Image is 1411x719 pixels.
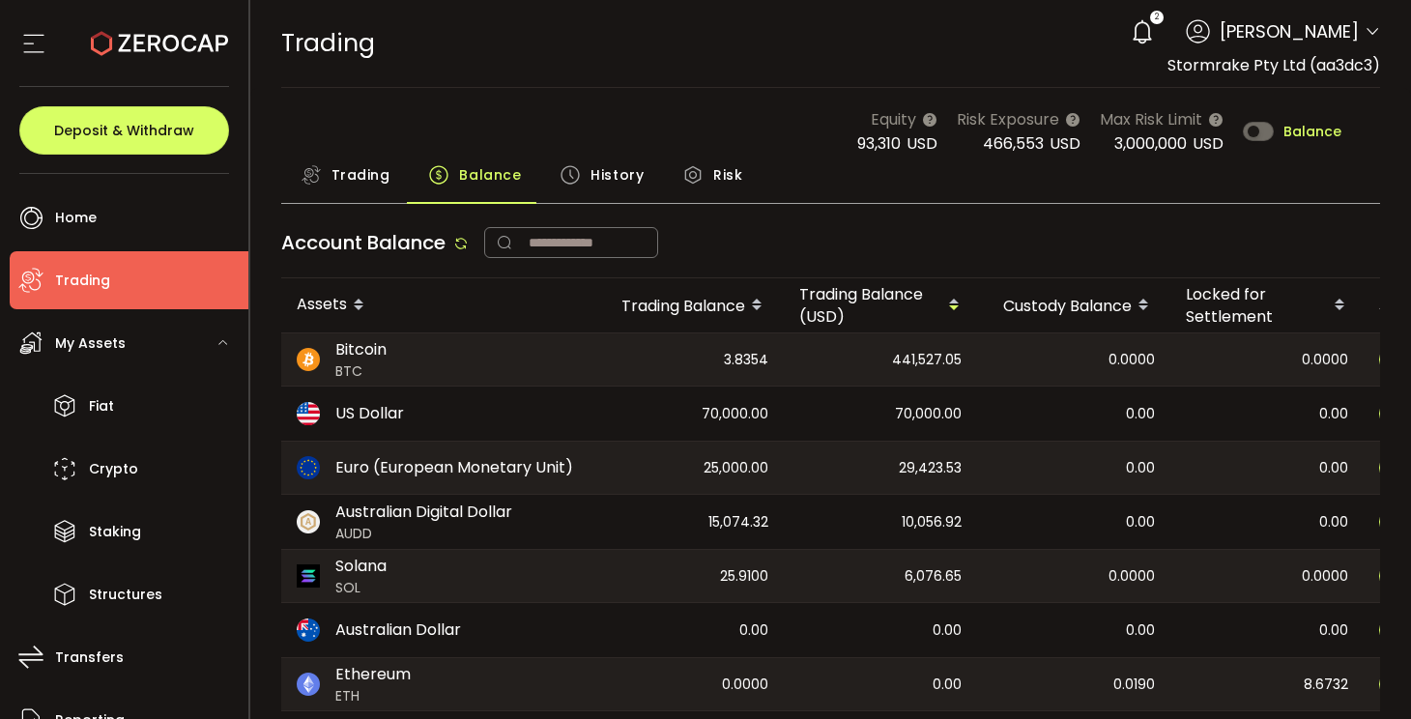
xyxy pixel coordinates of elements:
[590,289,784,322] div: Trading Balance
[895,403,962,425] span: 70,000.00
[19,106,229,155] button: Deposit & Withdraw
[297,402,320,425] img: usd_portfolio.svg
[1314,626,1411,719] iframe: Chat Widget
[297,673,320,696] img: eth_portfolio.svg
[899,457,962,479] span: 29,423.53
[1126,619,1155,642] span: 0.00
[1155,11,1159,24] span: 2
[724,349,768,371] span: 3.8354
[331,156,390,194] span: Trading
[55,330,126,358] span: My Assets
[1126,511,1155,533] span: 0.00
[297,348,320,371] img: btc_portfolio.svg
[1193,132,1224,155] span: USD
[89,581,162,609] span: Structures
[89,455,138,483] span: Crypto
[1220,18,1359,44] span: [PERSON_NAME]
[590,156,644,194] span: History
[335,686,411,706] span: ETH
[784,283,977,328] div: Trading Balance (USD)
[957,107,1059,131] span: Risk Exposure
[1283,125,1341,138] span: Balance
[335,361,387,382] span: BTC
[1113,674,1155,696] span: 0.0190
[1319,511,1348,533] span: 0.00
[54,124,194,137] span: Deposit & Withdraw
[297,618,320,642] img: aud_portfolio.svg
[977,289,1170,322] div: Custody Balance
[55,204,97,232] span: Home
[702,403,768,425] span: 70,000.00
[871,107,916,131] span: Equity
[722,674,768,696] span: 0.0000
[1126,403,1155,425] span: 0.00
[1302,565,1348,588] span: 0.0000
[983,132,1044,155] span: 466,553
[708,511,768,533] span: 15,074.32
[720,565,768,588] span: 25.9100
[335,456,573,479] span: Euro (European Monetary Unit)
[281,229,446,256] span: Account Balance
[335,338,387,361] span: Bitcoin
[281,289,590,322] div: Assets
[55,644,124,672] span: Transfers
[1167,54,1380,76] span: Stormrake Pty Ltd (aa3dc3)
[713,156,742,194] span: Risk
[1319,457,1348,479] span: 0.00
[857,132,901,155] span: 93,310
[281,26,375,60] span: Trading
[1302,349,1348,371] span: 0.0000
[905,565,962,588] span: 6,076.65
[335,402,404,425] span: US Dollar
[335,524,512,544] span: AUDD
[335,618,461,642] span: Australian Dollar
[892,349,962,371] span: 441,527.05
[1319,403,1348,425] span: 0.00
[739,619,768,642] span: 0.00
[89,392,114,420] span: Fiat
[335,578,387,598] span: SOL
[902,511,962,533] span: 10,056.92
[55,267,110,295] span: Trading
[459,156,521,194] span: Balance
[297,510,320,533] img: zuPXiwguUFiBOIQyqLOiXsnnNitlx7q4LCwEbLHADjIpTka+Lip0HH8D0VTrd02z+wEAAAAASUVORK5CYII=
[297,456,320,479] img: eur_portfolio.svg
[335,555,387,578] span: Solana
[907,132,937,155] span: USD
[1126,457,1155,479] span: 0.00
[89,518,141,546] span: Staking
[1170,283,1364,328] div: Locked for Settlement
[933,619,962,642] span: 0.00
[1109,565,1155,588] span: 0.0000
[933,674,962,696] span: 0.00
[1114,132,1187,155] span: 3,000,000
[335,501,512,524] span: Australian Digital Dollar
[704,457,768,479] span: 25,000.00
[1109,349,1155,371] span: 0.0000
[335,663,411,686] span: Ethereum
[297,564,320,588] img: sol_portfolio.png
[1050,132,1080,155] span: USD
[1100,107,1202,131] span: Max Risk Limit
[1304,674,1348,696] span: 8.6732
[1319,619,1348,642] span: 0.00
